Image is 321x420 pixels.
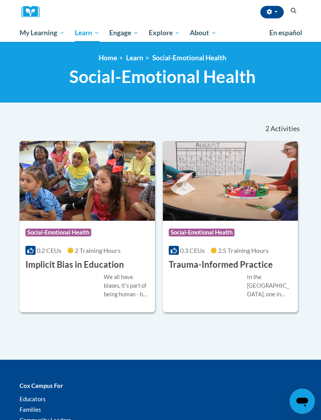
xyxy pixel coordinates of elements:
span: 0.3 CEUs [180,247,205,254]
a: Social-Emotional Health [152,54,226,62]
img: Course Logo [20,141,155,221]
a: En español [264,25,307,41]
img: Course Logo [163,141,298,221]
span: Explore [149,28,180,38]
a: Engage [104,24,144,42]
span: Social-Emotional Health [169,229,234,236]
span: 0.2 CEUs [37,247,61,254]
span: 2.5 Training Hours [218,247,269,254]
span: Engage [109,28,139,38]
h3: Implicit Bias in Education [25,259,124,271]
a: Cox Campus [22,6,45,18]
span: Social-Emotional Health [69,66,256,87]
a: Learn [70,24,105,42]
iframe: Button to launch messaging window [290,389,315,414]
img: Logo brand [22,6,45,18]
span: Activities [271,124,300,133]
a: Home [99,54,117,62]
span: 2 [265,124,269,133]
a: Course LogoSocial-Emotional Health0.2 CEUs2 Training Hours Implicit Bias in EducationWe all have ... [20,141,155,313]
button: Search [288,6,299,16]
b: Cox Campus For [20,382,63,389]
a: My Learning [14,24,70,42]
h3: Trauma-Informed Practice [169,259,273,271]
a: Learn [126,54,143,62]
a: Families [20,406,41,413]
button: Account Settings [260,6,284,18]
a: Course LogoSocial-Emotional Health0.3 CEUs2.5 Training Hours Trauma-Informed PracticeIn the [GEOG... [163,141,298,313]
span: Learn [75,28,99,38]
div: In the [GEOGRAPHIC_DATA], one in four children have already experienced a traumatic event in thei... [247,273,292,299]
a: About [185,24,222,42]
span: About [190,28,216,38]
span: My Learning [20,28,65,38]
a: Explore [144,24,185,42]
div: We all have biases, itʹs part of being human - but did you know that some of our biases fly under... [104,273,149,299]
span: Social-Emotional Health [25,229,91,236]
span: 2 Training Hours [75,247,121,254]
span: En español [269,29,302,37]
div: Main menu [14,24,307,42]
a: Educators [20,395,46,402]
